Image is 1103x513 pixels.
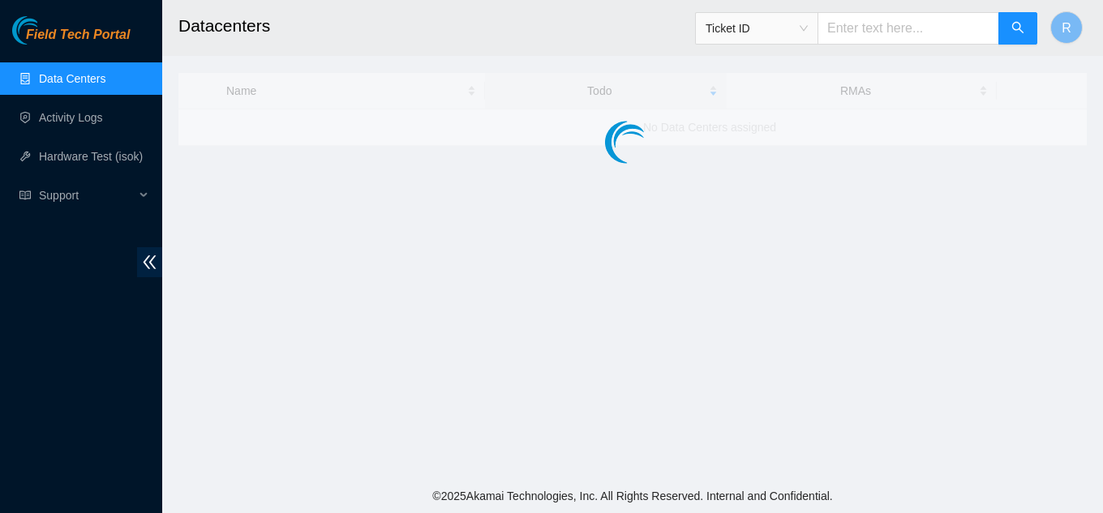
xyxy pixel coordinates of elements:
[818,12,999,45] input: Enter text here...
[39,72,105,85] a: Data Centers
[137,247,162,277] span: double-left
[998,12,1037,45] button: search
[706,16,808,41] span: Ticket ID
[1011,21,1024,36] span: search
[12,29,130,50] a: Akamai TechnologiesField Tech Portal
[162,479,1103,513] footer: © 2025 Akamai Technologies, Inc. All Rights Reserved. Internal and Confidential.
[12,16,82,45] img: Akamai Technologies
[1050,11,1083,44] button: R
[26,28,130,43] span: Field Tech Portal
[1062,18,1071,38] span: R
[39,111,103,124] a: Activity Logs
[19,190,31,201] span: read
[39,179,135,212] span: Support
[39,150,143,163] a: Hardware Test (isok)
